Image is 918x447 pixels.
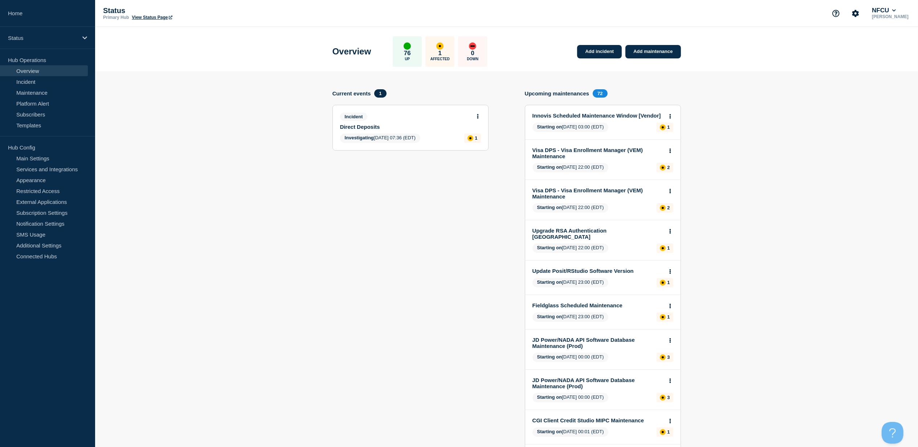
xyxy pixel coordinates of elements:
span: [DATE] 00:00 (EDT) [533,353,609,362]
a: JD Power/NADA API Software Database Maintenance (Prod) [533,337,664,349]
iframe: Help Scout Beacon - Open [882,422,903,444]
a: Upgrade RSA Authentication [GEOGRAPHIC_DATA] [533,227,664,240]
a: Add incident [577,45,622,58]
a: Visa DPS - Visa Enrollment Manager (VEM) Maintenance [533,187,664,200]
span: 72 [593,89,607,98]
p: [PERSON_NAME] [870,14,910,19]
p: 1 [475,135,477,141]
button: Support [828,6,844,21]
a: Visa DPS - Visa Enrollment Manager (VEM) Maintenance [533,147,664,159]
span: Starting on [537,205,562,210]
span: Starting on [537,394,562,400]
h4: Current events [332,90,371,97]
span: [DATE] 22:00 (EDT) [533,243,609,253]
div: affected [660,429,666,435]
button: NFCU [870,7,897,14]
span: Starting on [537,354,562,360]
span: [DATE] 22:00 (EDT) [533,203,609,213]
p: 1 [667,429,670,435]
div: down [469,42,476,50]
a: Add maintenance [625,45,681,58]
p: 1 [438,50,442,57]
div: affected [660,245,666,251]
p: Status [103,7,248,15]
span: Starting on [537,279,562,285]
p: 76 [404,50,411,57]
p: 1 [667,124,670,130]
p: 2 [667,205,670,210]
div: affected [660,124,666,130]
span: Starting on [537,245,562,250]
div: affected [660,165,666,171]
div: affected [436,42,444,50]
p: 3 [667,354,670,360]
span: [DATE] 23:00 (EDT) [533,278,609,287]
p: 0 [471,50,474,57]
span: Starting on [537,124,562,130]
span: [DATE] 22:00 (EDT) [533,163,609,172]
a: Fieldglass Scheduled Maintenance [533,302,664,308]
p: Up [405,57,410,61]
span: 1 [374,89,386,98]
a: Direct Deposits [340,124,471,130]
a: Update Posit/RStudio Software Version [533,268,664,274]
button: Account settings [848,6,863,21]
span: [DATE] 07:36 (EDT) [340,134,421,143]
div: affected [660,205,666,211]
div: affected [660,354,666,360]
div: up [404,42,411,50]
p: 1 [667,245,670,251]
p: Status [8,35,78,41]
p: 3 [667,395,670,400]
span: Starting on [537,429,562,434]
span: Investigating [345,135,374,140]
div: affected [660,314,666,320]
h1: Overview [332,46,371,57]
span: [DATE] 03:00 (EDT) [533,123,609,132]
p: Primary Hub [103,15,129,20]
div: affected [660,280,666,286]
span: Starting on [537,314,562,319]
p: Down [467,57,478,61]
div: affected [468,135,473,141]
a: JD Power/NADA API Software Database Maintenance (Prod) [533,377,664,389]
span: [DATE] 00:00 (EDT) [533,393,609,402]
p: Affected [431,57,450,61]
p: 2 [667,165,670,170]
span: Incident [340,112,368,121]
div: affected [660,395,666,401]
a: Innovis Scheduled Maintenance Window [Vendor] [533,112,664,119]
a: View Status Page [132,15,172,20]
a: CGI Client Credit Studio MIPC Maintenance [533,417,664,423]
span: Starting on [537,164,562,170]
h4: Upcoming maintenances [525,90,589,97]
p: 1 [667,280,670,285]
p: 1 [667,314,670,320]
span: [DATE] 00:01 (EDT) [533,427,609,437]
span: [DATE] 23:00 (EDT) [533,312,609,322]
